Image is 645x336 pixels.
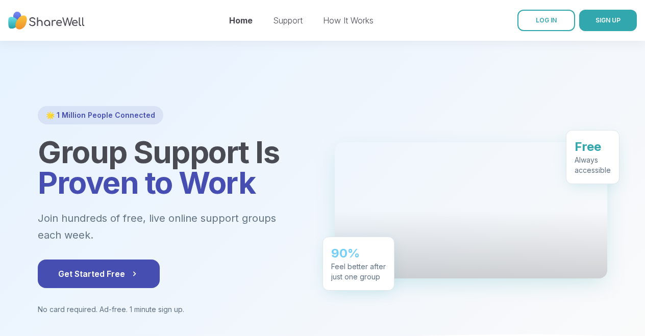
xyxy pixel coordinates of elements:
h1: Group Support Is [38,137,310,198]
p: No card required. Ad-free. 1 minute sign up. [38,304,310,315]
span: SIGN UP [596,16,621,24]
a: Home [229,15,253,25]
div: Feel better after just one group [331,260,386,280]
div: 90% [331,244,386,260]
img: ShareWell Nav Logo [8,7,85,35]
div: Free [575,137,611,153]
div: 🌟 1 Million People Connected [38,106,163,124]
a: Support [273,15,303,25]
a: How It Works [323,15,374,25]
span: LOG IN [536,16,557,24]
button: SIGN UP [579,10,637,31]
div: Always accessible [575,153,611,174]
p: Join hundreds of free, live online support groups each week. [38,210,310,243]
span: Get Started Free [58,268,139,280]
button: Get Started Free [38,260,160,288]
a: LOG IN [517,10,575,31]
span: Proven to Work [38,164,255,201]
